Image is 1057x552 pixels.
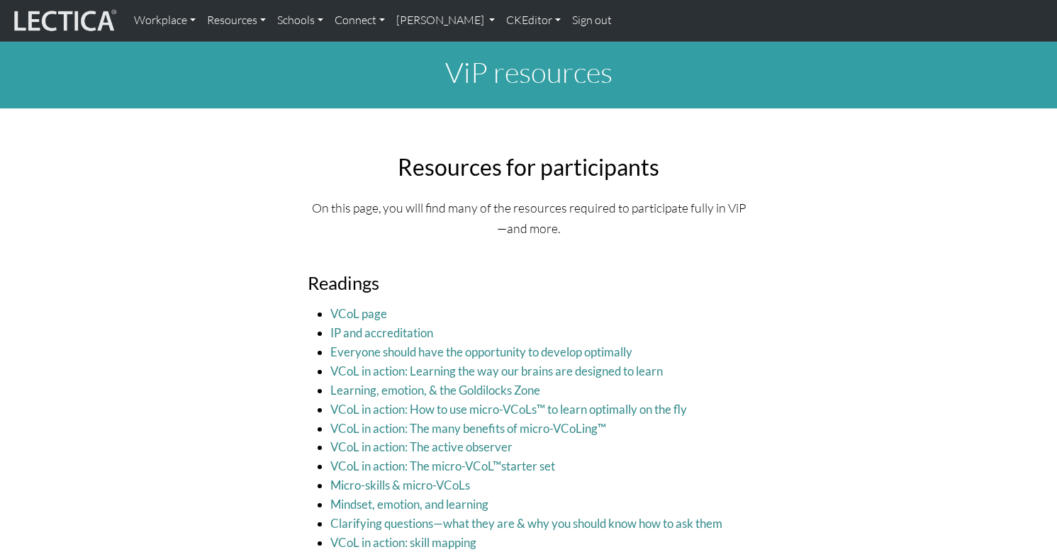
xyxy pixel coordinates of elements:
a: VCoL in action: Learning the way our brains are designed to learn [330,364,663,378]
a: Learning, emotion, & the Goldilocks Zone [330,383,540,398]
a: Sign out [566,6,617,35]
img: lecticalive [11,7,117,34]
a: Mindset, emotion, and learning [330,497,488,512]
a: Schools [272,6,329,35]
a: Resources [201,6,272,35]
a: Connect [329,6,391,35]
a: Micro-skills & micro-VCoLs [330,478,470,492]
a: Clarifying questions—what they are & why you should know how to ask them [330,516,722,531]
a: VCoL in action: The active observer [330,439,513,454]
a: VCoL in action: skill mapping [330,535,476,550]
a: starter set [501,458,555,473]
a: VCoL page [330,306,387,321]
a: ™ [493,458,501,473]
h1: ViP resources [69,55,988,89]
a: Workplace [128,6,201,35]
a: CKEditor [500,6,566,35]
a: ™ [598,421,606,436]
a: Everyone should have the opportunity to develop optimally [330,344,632,359]
p: On this page, you will find many of the resources required to participate fully in ViP—and more. [308,198,750,237]
a: [PERSON_NAME] [391,6,500,35]
a: IP and accreditation [330,325,433,340]
h2: Resources for participants [308,154,750,181]
a: VCoL in action: How to use micro-VCoLs™ to learn optimally on the fly [330,402,687,417]
h3: Readings [308,272,750,294]
a: VCoL in action: The many benefits of micro-VCoLing [330,421,598,436]
a: VCoL in action: The micro-VCoL [330,458,493,473]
